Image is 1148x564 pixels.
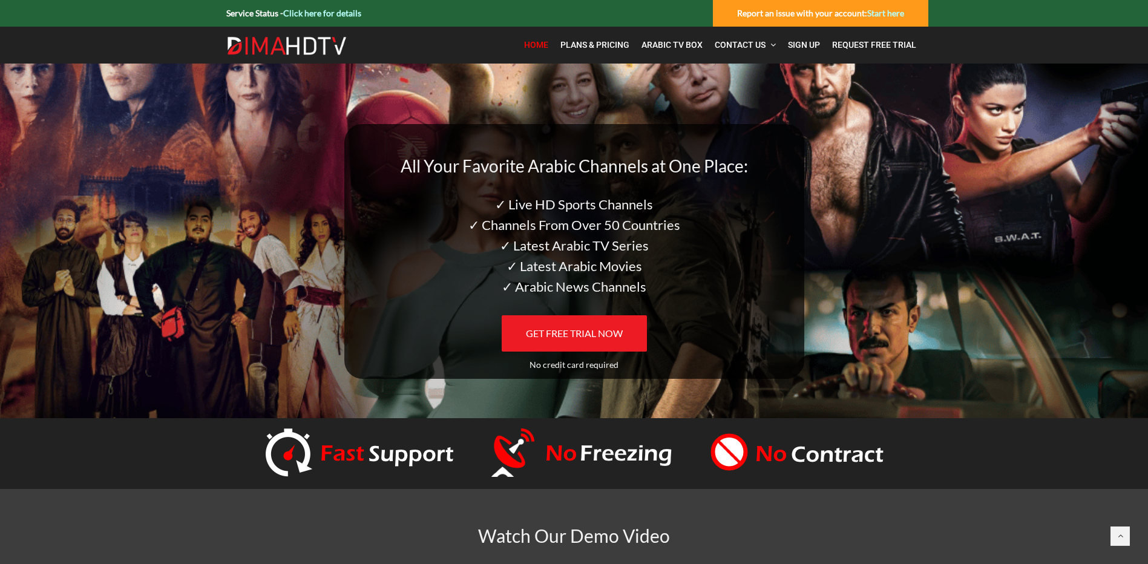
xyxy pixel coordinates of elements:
span: ✓ Arabic News Channels [502,278,646,295]
a: Contact Us [709,33,782,57]
a: Arabic TV Box [635,33,709,57]
span: ✓ Live HD Sports Channels [495,196,653,212]
a: Plans & Pricing [554,33,635,57]
span: All Your Favorite Arabic Channels at One Place: [401,156,748,176]
span: Sign Up [788,40,820,50]
span: Home [524,40,548,50]
a: Start here [867,8,904,18]
img: Dima HDTV [226,36,347,56]
a: Sign Up [782,33,826,57]
span: Arabic TV Box [641,40,703,50]
span: ✓ Latest Arabic TV Series [500,237,649,254]
strong: Report an issue with your account: [737,8,904,18]
span: Request Free Trial [832,40,916,50]
span: Plans & Pricing [560,40,629,50]
a: Click here for details [283,8,361,18]
span: ✓ Channels From Over 50 Countries [468,217,680,233]
a: Request Free Trial [826,33,922,57]
a: GET FREE TRIAL NOW [502,315,647,352]
span: No credit card required [530,359,618,370]
a: Back to top [1110,526,1130,546]
span: Watch Our Demo Video [478,525,670,546]
span: GET FREE TRIAL NOW [526,327,623,339]
span: ✓ Latest Arabic Movies [507,258,642,274]
strong: Service Status - [226,8,361,18]
a: Home [518,33,554,57]
span: Contact Us [715,40,766,50]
